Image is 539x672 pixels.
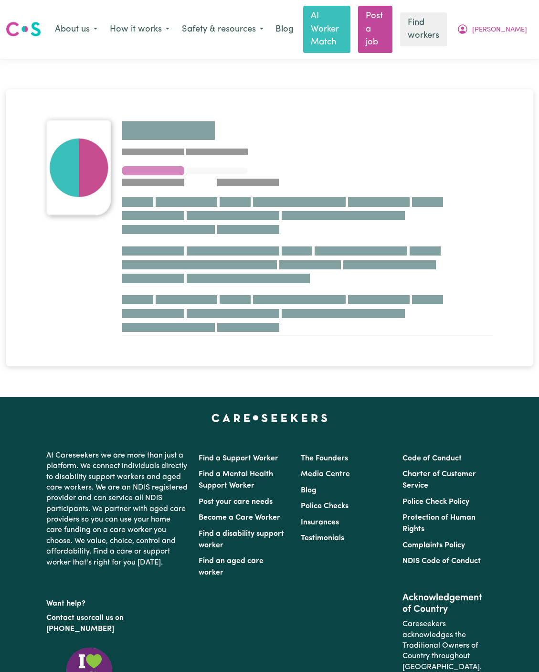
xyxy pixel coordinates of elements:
[199,557,264,576] a: Find an aged care worker
[402,514,476,533] a: Protection of Human Rights
[199,470,273,490] a: Find a Mental Health Support Worker
[46,447,188,572] p: At Careseekers we are more than just a platform. We connect individuals directly to disability su...
[46,609,188,638] p: or
[402,542,465,549] a: Complaints Policy
[301,519,339,526] a: Insurances
[451,20,533,40] button: My Account
[104,20,176,40] button: How it works
[402,592,493,615] h2: Acknowledgement of Country
[358,6,392,53] a: Post a job
[199,455,278,462] a: Find a Support Worker
[472,25,527,35] span: [PERSON_NAME]
[402,498,469,506] a: Police Check Policy
[270,19,299,40] a: Blog
[211,414,328,422] a: Careseekers home page
[301,487,317,494] a: Blog
[46,614,124,632] a: call us on [PHONE_NUMBER]
[402,557,481,565] a: NDIS Code of Conduct
[402,470,476,490] a: Charter of Customer Service
[6,18,41,40] a: Careseekers logo
[46,614,84,622] a: Contact us
[199,514,280,522] a: Become a Care Worker
[400,12,447,46] a: Find workers
[6,21,41,38] img: Careseekers logo
[402,455,462,462] a: Code of Conduct
[199,530,284,549] a: Find a disability support worker
[199,498,273,506] a: Post your care needs
[46,595,188,609] p: Want help?
[301,502,349,510] a: Police Checks
[301,470,350,478] a: Media Centre
[49,20,104,40] button: About us
[303,6,350,53] a: AI Worker Match
[301,455,348,462] a: The Founders
[176,20,270,40] button: Safety & resources
[301,534,344,542] a: Testimonials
